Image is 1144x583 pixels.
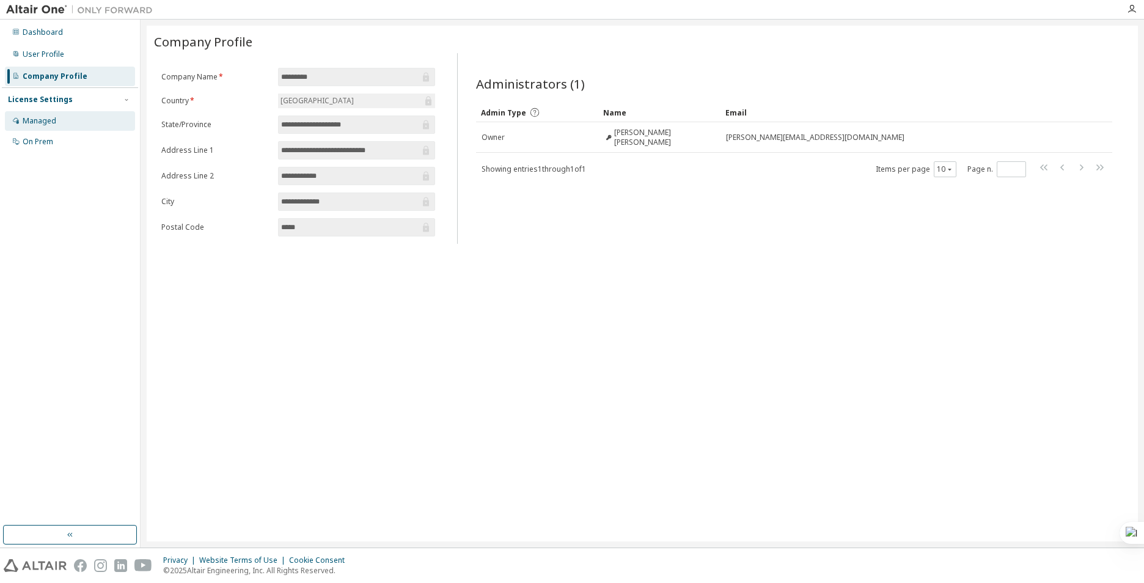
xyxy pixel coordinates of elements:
label: Address Line 2 [161,171,271,181]
span: Administrators (1) [476,75,585,92]
img: facebook.svg [74,559,87,572]
span: Showing entries 1 through 1 of 1 [482,164,586,174]
p: © 2025 Altair Engineering, Inc. All Rights Reserved. [163,565,352,576]
label: Postal Code [161,222,271,232]
label: State/Province [161,120,271,130]
img: altair_logo.svg [4,559,67,572]
label: Address Line 1 [161,145,271,155]
button: 10 [937,164,953,174]
div: License Settings [8,95,73,105]
span: Page n. [967,161,1026,177]
span: Owner [482,133,505,142]
label: Country [161,96,271,106]
div: [GEOGRAPHIC_DATA] [278,94,435,108]
img: linkedin.svg [114,559,127,572]
div: Managed [23,116,56,126]
img: youtube.svg [134,559,152,572]
img: Altair One [6,4,159,16]
div: Email [725,103,1078,122]
div: Company Profile [23,71,87,81]
div: Website Terms of Use [199,555,289,565]
span: Company Profile [154,33,252,50]
div: [GEOGRAPHIC_DATA] [279,94,356,108]
span: [PERSON_NAME] [PERSON_NAME] [614,128,716,147]
img: instagram.svg [94,559,107,572]
div: On Prem [23,137,53,147]
div: Cookie Consent [289,555,352,565]
div: User Profile [23,50,64,59]
span: [PERSON_NAME][EMAIL_ADDRESS][DOMAIN_NAME] [726,133,904,142]
div: Name [603,103,716,122]
label: City [161,197,271,207]
label: Company Name [161,72,271,82]
span: Admin Type [481,108,526,118]
div: Dashboard [23,28,63,37]
div: Privacy [163,555,199,565]
span: Items per page [876,161,956,177]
